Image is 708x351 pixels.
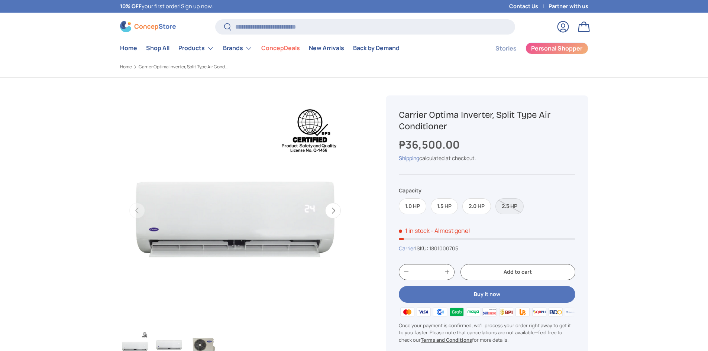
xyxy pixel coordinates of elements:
span: SKU: [417,245,428,252]
strong: 10% OFF [120,3,142,10]
span: 1801000705 [429,245,458,252]
p: your first order! . [120,2,213,10]
img: billease [481,306,498,318]
span: | [415,245,458,252]
a: Brands [223,41,252,56]
summary: Brands [219,41,257,56]
img: bpi [498,306,514,318]
summary: Products [174,41,219,56]
nav: Breadcrumbs [120,64,368,70]
a: Personal Shopper [526,42,588,54]
button: Buy it now [399,286,575,303]
nav: Secondary [478,41,588,56]
a: Contact Us [509,2,549,10]
a: Shop All [146,41,169,55]
span: 1 in stock [399,227,430,235]
p: Once your payment is confirmed, we'll process your order right away to get it to you faster. Plea... [399,322,575,344]
a: Home [120,41,137,55]
img: ConcepStore [120,21,176,32]
a: Home [120,65,132,69]
a: Partner with us [549,2,588,10]
strong: ₱36,500.00 [399,137,462,152]
a: Terms and Conditions [421,337,472,343]
a: Sign up now [181,3,211,10]
button: Add to cart [460,264,575,280]
span: Personal Shopper [531,45,582,51]
img: visa [416,306,432,318]
img: gcash [432,306,448,318]
img: ubp [514,306,531,318]
a: ConcepDeals [261,41,300,55]
legend: Capacity [399,186,421,194]
img: metrobank [564,306,580,318]
a: Carrier [399,245,415,252]
img: grabpay [448,306,465,318]
a: New Arrivals [309,41,344,55]
a: Shipping [399,155,419,162]
h1: Carrier Optima Inverter, Split Type Air Conditioner [399,109,575,132]
p: - Almost gone! [431,227,470,235]
nav: Primary [120,41,400,56]
div: calculated at checkout. [399,154,575,162]
img: master [399,306,415,318]
label: Sold out [495,198,524,214]
img: qrph [531,306,547,318]
a: Carrier Optima Inverter, Split Type Air Conditioner [139,65,228,69]
a: Back by Demand [353,41,400,55]
a: Stories [495,41,517,56]
a: Products [178,41,214,56]
img: bdo [547,306,564,318]
img: maya [465,306,481,318]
